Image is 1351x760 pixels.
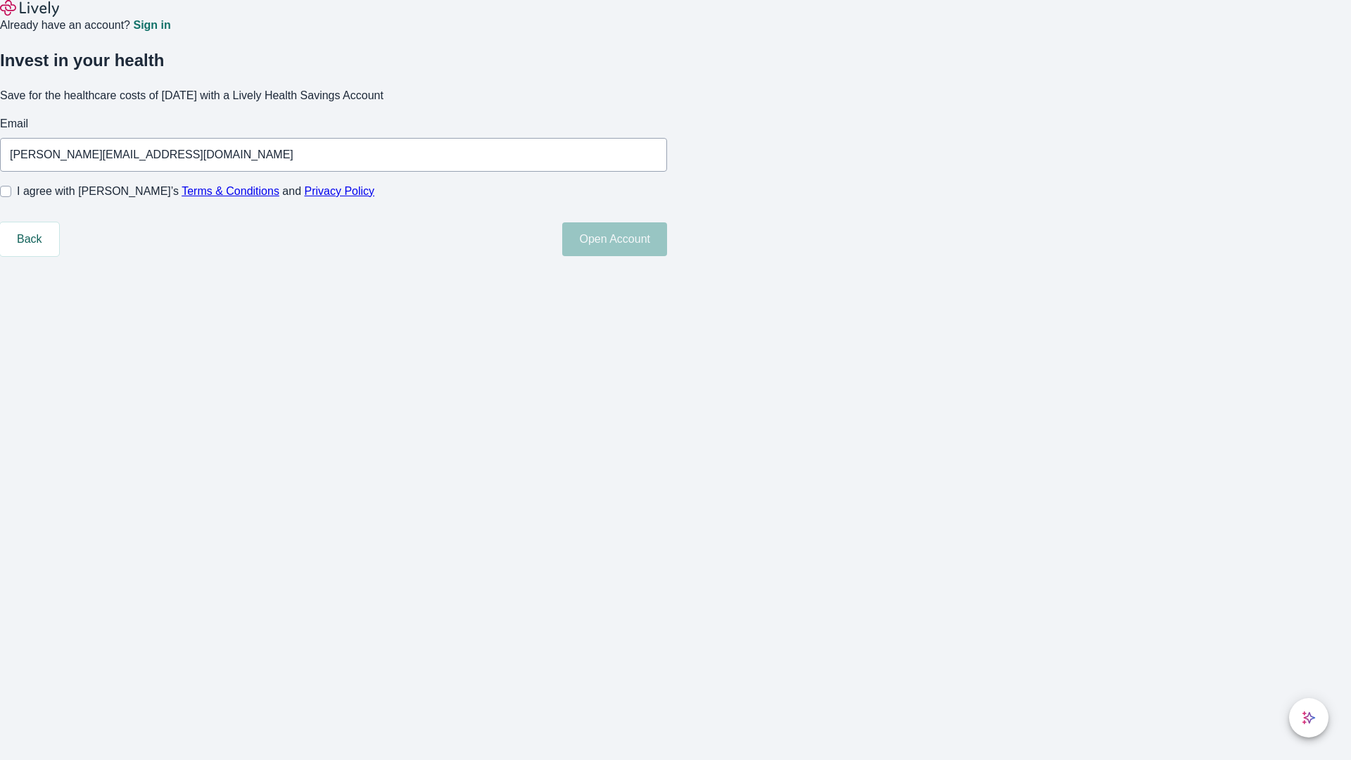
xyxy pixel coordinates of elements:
[305,185,375,197] a: Privacy Policy
[17,183,374,200] span: I agree with [PERSON_NAME]’s and
[133,20,170,31] a: Sign in
[1302,711,1316,725] svg: Lively AI Assistant
[182,185,279,197] a: Terms & Conditions
[1289,698,1328,737] button: chat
